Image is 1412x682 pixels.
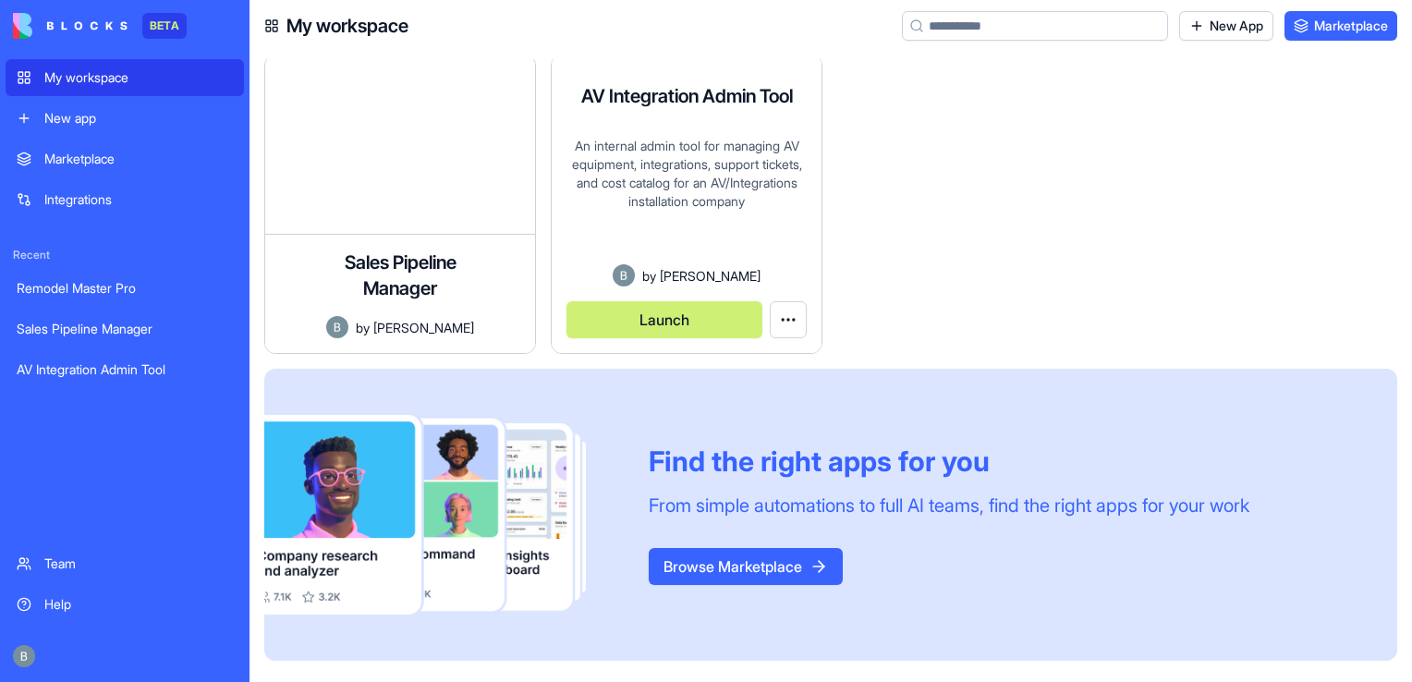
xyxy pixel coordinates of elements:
[6,140,244,177] a: Marketplace
[6,59,244,96] a: My workspace
[6,351,244,388] a: AV Integration Admin Tool
[17,320,233,338] div: Sales Pipeline Manager
[649,548,843,585] button: Browse Marketplace
[1284,11,1397,41] a: Marketplace
[551,55,822,354] a: AV Integration Admin ToolAn internal admin tool for managing AV equipment, integrations, support ...
[13,645,35,667] img: ACg8ocIug40qN1SCXJiinWdltW7QsPxROn8ZAVDlgOtPD8eQfXIZmw=s96-c
[660,266,761,286] span: [PERSON_NAME]
[649,445,1249,478] div: Find the right apps for you
[642,266,656,286] span: by
[44,68,233,87] div: My workspace
[44,554,233,573] div: Team
[6,181,244,218] a: Integrations
[356,318,370,337] span: by
[13,13,128,39] img: logo
[1179,11,1273,41] a: New App
[264,55,536,354] a: Sales Pipeline ManagerAvatarby[PERSON_NAME]
[566,137,807,264] div: An internal admin tool for managing AV equipment, integrations, support tickets, and cost catalog...
[6,586,244,623] a: Help
[326,250,474,301] h4: Sales Pipeline Manager
[613,264,635,286] img: Avatar
[566,301,762,338] button: Launch
[649,493,1249,518] div: From simple automations to full AI teams, find the right apps for your work
[6,270,244,307] a: Remodel Master Pro
[581,83,793,109] h4: AV Integration Admin Tool
[44,595,233,614] div: Help
[6,100,244,137] a: New app
[17,360,233,379] div: AV Integration Admin Tool
[373,318,474,337] span: [PERSON_NAME]
[6,248,244,262] span: Recent
[142,13,187,39] div: BETA
[6,311,244,347] a: Sales Pipeline Manager
[44,109,233,128] div: New app
[286,13,408,39] h4: My workspace
[6,545,244,582] a: Team
[44,190,233,209] div: Integrations
[17,279,233,298] div: Remodel Master Pro
[44,150,233,168] div: Marketplace
[13,13,187,39] a: BETA
[649,557,843,576] a: Browse Marketplace
[326,316,348,338] img: Avatar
